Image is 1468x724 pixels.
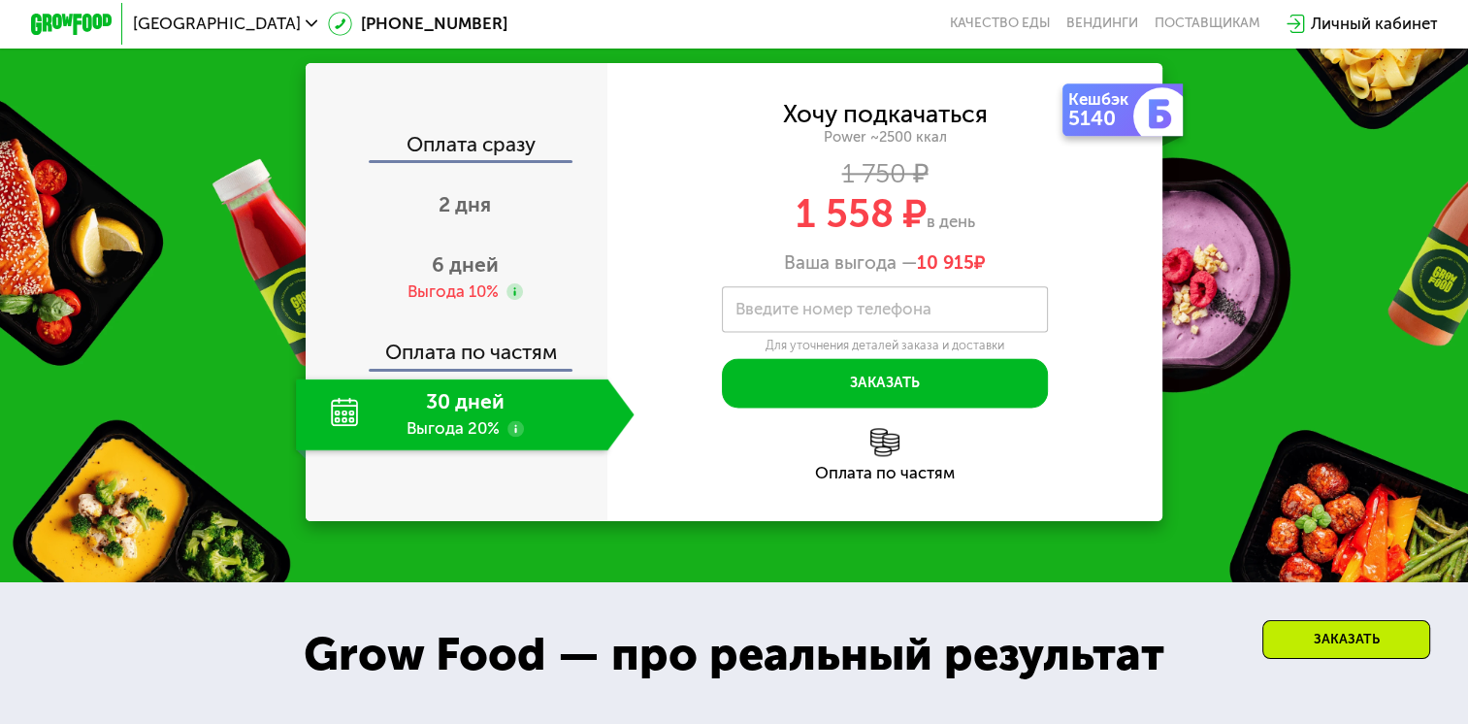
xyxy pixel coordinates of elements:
span: 1 558 ₽ [795,190,926,237]
a: Вендинги [1066,16,1138,32]
div: Хочу подкачаться [782,103,987,125]
label: Введите номер телефона [735,304,931,315]
span: ₽ [917,251,986,274]
div: Выгода 10% [408,280,499,303]
span: 6 дней [432,252,499,277]
div: Личный кабинет [1310,12,1437,36]
img: l6xcnZfty9opOoJh.png [870,428,898,456]
div: 1 750 ₽ [607,162,1162,184]
div: Кешбэк [1068,91,1137,108]
div: поставщикам [1155,16,1260,32]
div: 5140 [1068,108,1137,128]
span: [GEOGRAPHIC_DATA] [133,16,301,32]
span: 2 дня [439,192,491,216]
button: Заказать [722,358,1048,407]
div: Grow Food — про реальный результат [272,620,1196,690]
div: Заказать [1262,620,1430,659]
a: Качество еды [949,16,1050,32]
span: в день [926,212,974,231]
div: Power ~2500 ккал [607,128,1162,147]
div: Оплата по частям [308,321,607,368]
div: Для уточнения деталей заказа и доставки [722,338,1048,353]
div: Оплата сразу [308,134,607,160]
div: Ваша выгода — [607,251,1162,274]
a: [PHONE_NUMBER] [328,12,507,36]
span: 10 915 [917,251,974,274]
div: Оплата по частям [607,465,1162,481]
